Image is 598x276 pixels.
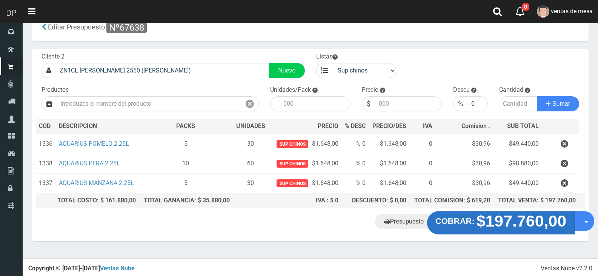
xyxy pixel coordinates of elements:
input: 000 [467,96,487,111]
span: Comision . [461,122,490,130]
td: 0 [409,173,435,193]
th: UNIDADES [233,119,269,134]
label: Productos [42,86,69,94]
input: Cantidad [499,96,538,111]
input: 000 [375,96,442,111]
a: AQUARIUS MANZANA 2.25L [59,179,134,187]
div: DESCUENTO: $ 0,00 [344,196,407,205]
input: 000 [280,96,350,111]
td: $30,96 [435,134,493,154]
span: Sup chinos [277,179,308,187]
td: $1.648,00 [269,134,341,154]
td: % 0 [341,154,369,173]
td: $30,96 [435,173,493,193]
span: CRIPCION [70,122,97,130]
label: Descu [453,86,470,94]
td: $98.880,00 [493,154,542,173]
div: IVA : $ 0 [236,196,338,205]
th: DES [56,119,138,134]
td: $1.648,00 [269,154,341,173]
label: Cantidad [499,86,523,94]
span: Sup chinos [277,160,308,168]
td: $49.440,00 [493,173,542,193]
td: 60 [233,154,269,173]
span: Sumar [552,100,570,107]
td: $49.440,00 [493,134,542,154]
button: Sumar [537,96,579,111]
input: Consumidor Final [56,63,269,78]
label: Unidades/Pack [270,86,311,94]
label: Precio [362,86,378,94]
span: Nº67638 [106,22,147,33]
a: AQUARIUS PERA 2.25L [59,160,120,167]
span: 0 [522,3,529,11]
td: % 0 [341,173,369,193]
td: 1338 [36,154,56,173]
td: $1.648,00 [269,173,341,193]
div: Ventas Nube v2.2.0 [541,264,592,273]
div: TOTAL COSTO: $ 161.880,00 [39,196,136,205]
img: User Image [537,5,549,18]
td: 0 [409,154,435,173]
span: SUB TOTAL [507,122,539,131]
a: Nuevo [269,63,304,78]
div: TOTAL GANANCIA: $ 35.880,00 [142,196,230,205]
td: 5 [139,134,233,154]
span: IVA [423,122,432,130]
a: Ventas Nube [100,265,135,272]
strong: Copyright © [DATE]-[DATE] [28,265,135,272]
strong: COBRAR: [435,217,475,226]
span: PRECIO [318,122,338,131]
td: % 0 [341,134,369,154]
span: Editar Presupuesto [48,23,105,31]
td: 1337 [36,173,56,193]
td: 0 [409,134,435,154]
td: $1.648,00 [369,134,409,154]
td: 5 [139,173,233,193]
td: 30 [233,173,269,193]
a: Presupuesto [375,214,433,229]
span: Sup chinos [277,140,308,148]
span: % DESC [345,122,366,130]
td: 1336 [36,134,56,154]
div: % [453,96,467,111]
label: Cliente 2 [42,52,65,61]
div: TOTAL COMISION: $ 619,20 [412,196,490,205]
td: $1.648,00 [369,154,409,173]
td: $1.648,00 [369,173,409,193]
td: 10 [139,154,233,173]
label: Listas [316,52,338,61]
input: Introduzca el nombre del producto [57,96,241,111]
td: $30,96 [435,154,493,173]
th: PACKS [139,119,233,134]
div: $ [362,96,375,111]
div: TOTAL VENTA: $ 197.760,00 [496,196,576,205]
a: AQUARIUS POMELO 2.25L [59,140,129,147]
span: ventas de mesa [551,8,593,15]
span: PRECIO/DES [372,122,406,130]
strong: $197.760,00 [477,212,567,230]
td: 30 [233,134,269,154]
th: COD [36,119,56,134]
button: COBRAR: $197.760,00 [427,211,575,235]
